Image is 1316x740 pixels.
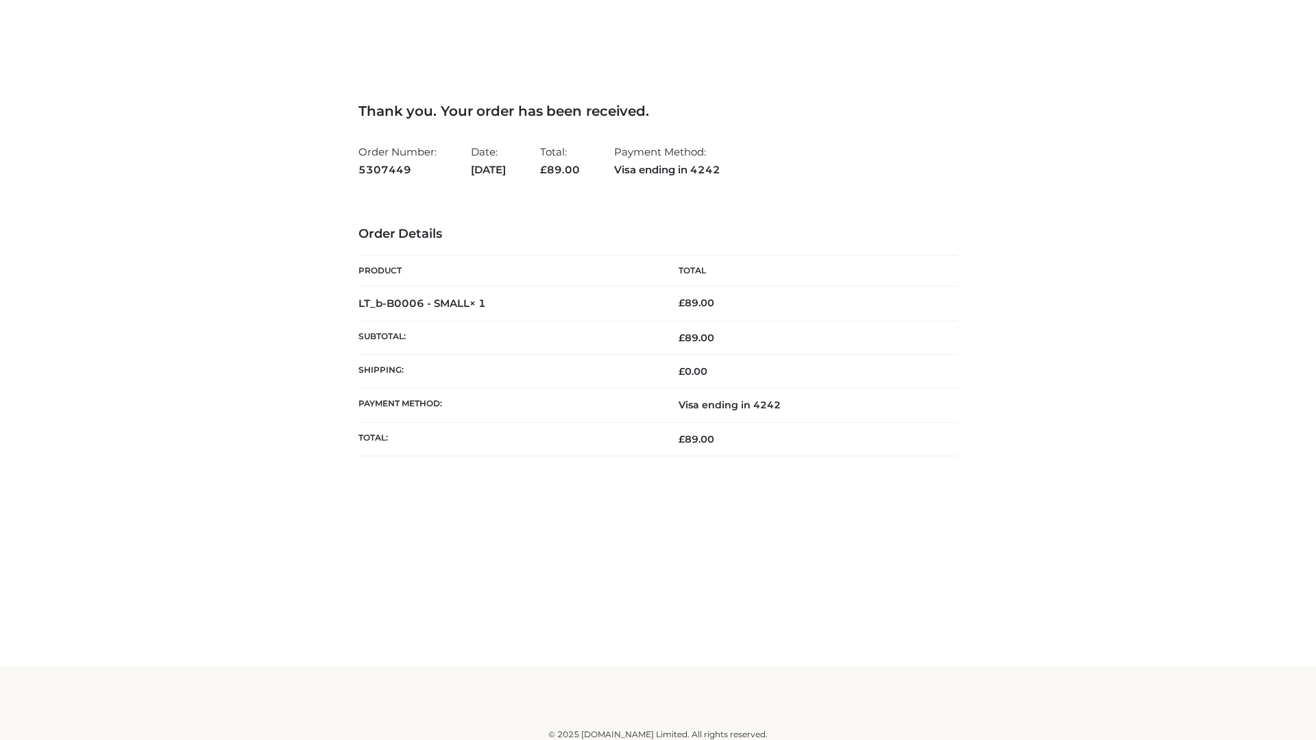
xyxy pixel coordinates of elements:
bdi: 0.00 [679,365,707,378]
li: Date: [471,140,506,182]
span: £ [679,433,685,445]
li: Order Number: [358,140,437,182]
th: Payment method: [358,388,658,422]
strong: LT_b-B0006 - SMALL [358,297,486,310]
strong: Visa ending in 4242 [614,161,720,179]
h3: Order Details [358,227,958,242]
li: Total: [540,140,580,182]
th: Subtotal: [358,321,658,354]
li: Payment Method: [614,140,720,182]
span: £ [679,365,685,378]
span: 89.00 [540,163,580,176]
strong: × 1 [470,297,486,310]
span: £ [679,297,685,309]
th: Product [358,256,658,286]
strong: [DATE] [471,161,506,179]
th: Total [658,256,958,286]
h3: Thank you. Your order has been received. [358,103,958,119]
bdi: 89.00 [679,297,714,309]
td: Visa ending in 4242 [658,388,958,422]
th: Shipping: [358,355,658,388]
th: Total: [358,422,658,456]
span: 89.00 [679,433,714,445]
span: 89.00 [679,332,714,344]
span: £ [679,332,685,344]
span: £ [540,163,547,176]
strong: 5307449 [358,161,437,179]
